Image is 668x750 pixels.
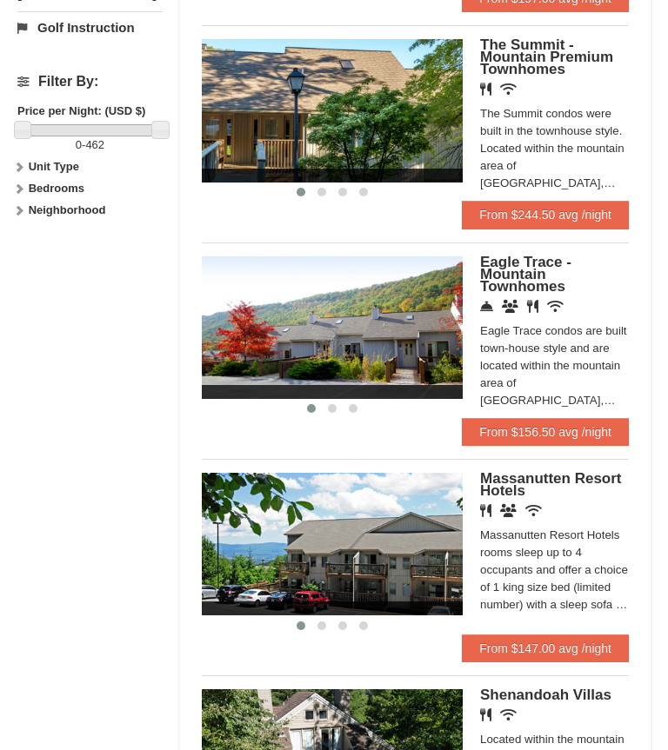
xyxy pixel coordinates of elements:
label: - [17,136,163,154]
i: Wireless Internet (free) [500,708,517,721]
strong: Bedrooms [29,182,84,195]
div: Massanutten Resort Hotels rooms sleep up to 4 occupants and offer a choice of 1 king size bed (li... [480,527,629,614]
h4: Filter By: [17,74,163,90]
div: The Summit condos were built in the townhouse style. Located within the mountain area of [GEOGRAP... [480,105,629,192]
i: Wireless Internet (free) [525,504,542,517]
span: Eagle Trace - Mountain Townhomes [480,254,571,295]
a: Golf Instruction [17,11,163,43]
i: Restaurant [480,504,491,517]
a: From $156.50 avg /night [462,418,629,446]
i: Conference Facilities [502,300,518,313]
a: From $147.00 avg /night [462,634,629,662]
span: The Summit - Mountain Premium Townhomes [480,37,613,77]
div: Eagle Trace condos are built town-house style and are located within the mountain area of [GEOGRA... [480,322,629,409]
strong: Neighborhood [29,203,106,216]
span: 462 [85,138,104,151]
i: Wireless Internet (free) [547,300,564,313]
strong: Unit Type [29,160,79,173]
a: From $244.50 avg /night [462,201,629,229]
i: Wireless Internet (free) [500,83,517,96]
i: Restaurant [480,83,491,96]
i: Concierge Desk [480,300,493,313]
span: 0 [76,138,82,151]
span: Shenandoah Villas [480,687,611,703]
i: Restaurant [480,708,491,721]
span: Massanutten Resort Hotels [480,470,621,499]
i: Restaurant [527,300,538,313]
i: Banquet Facilities [500,504,517,517]
strong: Price per Night: (USD $) [17,104,145,117]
